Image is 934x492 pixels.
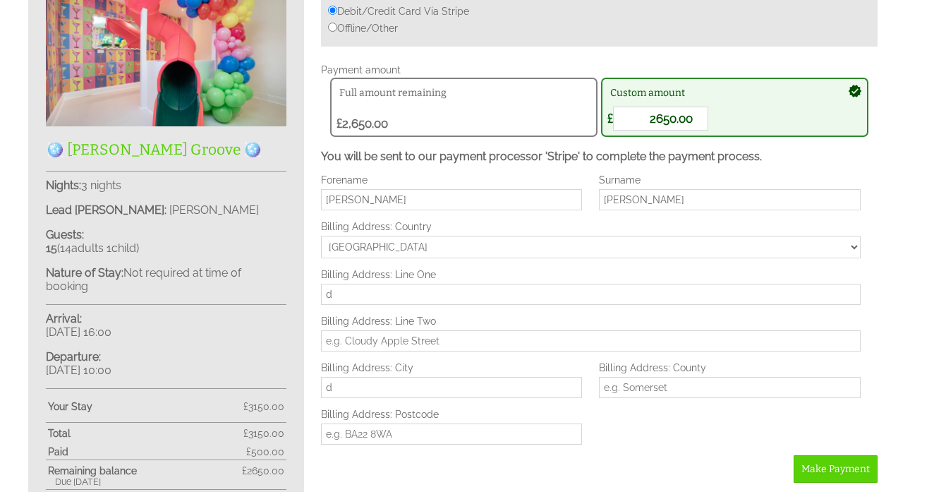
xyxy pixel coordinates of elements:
span: 14 [60,241,71,255]
label: Forename [321,174,583,186]
span: s [98,241,104,255]
strong: 15 [46,241,57,255]
label: Billing Address: Country [321,221,861,232]
input: Surname [599,189,861,210]
label: Billing Address: County [599,362,861,373]
strong: Departure: [46,350,101,364]
input: Forename [321,189,583,210]
label: Surname [599,174,861,186]
span: 2650.00 [247,465,284,476]
label: Billing Address: Line Two [321,316,861,327]
span: [PERSON_NAME] [169,203,259,217]
a: 🪩 [PERSON_NAME] Groove 🪩 [46,117,286,159]
input: e.g. Cloudy Apple Street [321,330,861,352]
h2: 🪩 [PERSON_NAME] Groove 🪩 [46,140,286,159]
strong: Nature of Stay: [46,266,123,280]
strong: Total [48,428,243,439]
input: Offline/Other [328,23,337,32]
label: Billing Address: Line One [321,269,861,280]
button: Custom amount £ [601,78,868,137]
strong: You will be sent to our payment processor 'Stripe' to complete the payment process. [321,150,762,163]
span: Make Payment [801,463,870,475]
span: 3150.00 [248,401,284,412]
strong: Remaining balance [48,465,242,476]
div: Due [DATE] [46,476,286,487]
input: e.g. BA22 8WA [321,424,583,445]
strong: Nights: [46,179,81,192]
label: Debit/Credit Card Via Stripe [328,6,469,17]
strong: Guests: [46,228,84,241]
p: [DATE] 16:00 [46,312,286,339]
strong: Your Stay [48,401,243,412]
p: Not required at time of booking [46,266,286,293]
strong: Lead [PERSON_NAME]: [46,203,166,217]
span: £ [242,465,284,476]
button: Full amount remaining £2,650.00 [330,78,598,137]
label: Billing Address: City [321,362,583,373]
span: child [104,241,136,255]
span: £ [246,446,284,457]
span: adult [60,241,104,255]
label: Offline/Other [328,23,398,34]
span: £ [243,401,284,412]
input: e.g. Yeovil [321,377,583,398]
span: 500.00 [251,446,284,457]
span: 1 [107,241,111,255]
strong: Paid [48,446,246,457]
input: e.g. Two Many House [321,284,861,305]
p: 3 nights [46,179,286,192]
button: Make Payment [794,455,878,483]
input: Debit/Credit Card Via Stripe [328,6,337,15]
span: ( ) [46,241,139,255]
label: Billing Address: Postcode [321,409,583,420]
strong: Arrival: [46,312,82,325]
input: e.g. Somerset [599,377,861,398]
span: £ [243,428,284,439]
legend: Payment amount [321,64,401,76]
span: 3150.00 [248,428,284,439]
p: [DATE] 10:00 [46,350,286,377]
